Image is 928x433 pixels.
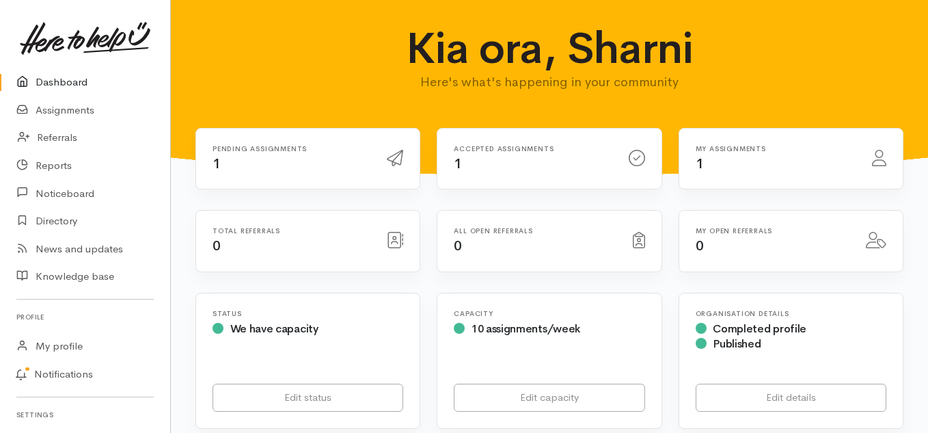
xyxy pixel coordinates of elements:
h6: Status [213,310,403,317]
h6: Capacity [454,310,644,317]
span: 0 [454,237,462,254]
span: We have capacity [230,322,318,336]
h6: Pending assignments [213,145,370,153]
h6: Settings [16,406,154,424]
span: Completed profile [713,322,806,336]
a: Edit capacity [454,384,644,412]
a: Edit details [696,384,886,412]
h6: Total referrals [213,227,370,235]
h6: My assignments [696,145,856,153]
p: Here's what's happening in your community [377,73,722,92]
h6: All open referrals [454,227,616,235]
h6: My open referrals [696,227,849,235]
h1: Kia ora, Sharni [377,25,722,73]
span: 0 [213,237,221,254]
span: 0 [696,237,704,254]
span: 1 [696,155,704,172]
h6: Accepted assignments [454,145,612,153]
a: Edit status [213,384,403,412]
span: 1 [213,155,221,172]
h6: Organisation Details [696,310,886,317]
span: Published [713,337,761,351]
span: 10 assignments/week [472,322,580,336]
span: 1 [454,155,462,172]
h6: Profile [16,308,154,326]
